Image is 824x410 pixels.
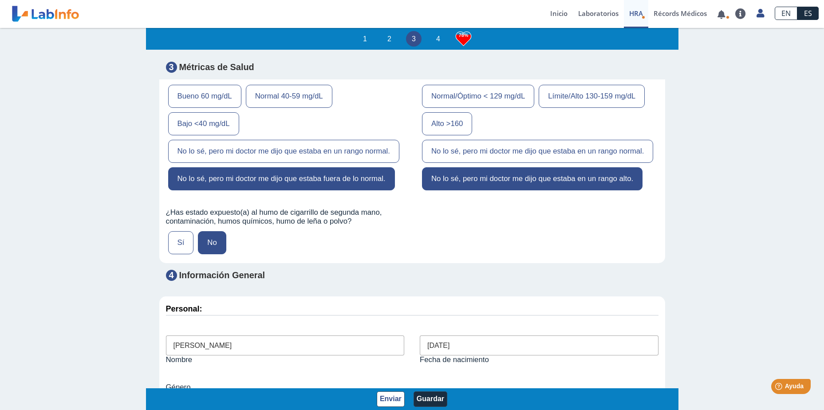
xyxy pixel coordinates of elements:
button: Enviar [377,391,405,407]
label: No lo sé, pero mi doctor me dijo que estaba en un rango normal. [422,140,653,163]
label: Sí [168,231,194,254]
span: 3 [166,62,177,73]
li: 3 [406,31,422,47]
iframe: Help widget launcher [745,375,814,400]
label: No [198,231,226,254]
label: Límite/Alto 130-159 mg/dL [539,85,645,108]
label: Fecha de nacimiento [420,355,658,364]
label: No lo sé, pero mi doctor me dijo que estaba fuera de lo normal. [168,167,395,190]
label: Bajo <40 mg/dL [168,112,239,135]
li: 1 [357,31,373,47]
label: Alto >160 [422,112,472,135]
a: ES [797,7,819,20]
label: Género [166,383,658,392]
strong: Personal: [166,304,202,313]
button: Guardar [414,391,447,407]
label: Normal/Óptimo < 129 mg/dL [422,85,534,108]
a: EN [775,7,797,20]
label: ¿Has estado expuesto(a) al humo de cigarrillo de segunda mano, contaminación, humos químicos, hum... [166,208,405,226]
label: No lo sé, pero mi doctor me dijo que estaba en un rango normal. [168,140,399,163]
strong: Información General [179,270,265,280]
label: Bueno 60 mg/dL [168,85,241,108]
span: HRA [629,9,643,18]
label: Normal 40-59 mg/dL [246,85,332,108]
li: 2 [382,31,397,47]
h3: 78% [456,30,471,41]
li: 4 [430,31,446,47]
span: 4 [166,270,177,281]
label: No lo sé, pero mi doctor me dijo que estaba en un rango alto. [422,167,643,190]
label: Nombre [166,355,405,364]
strong: Métricas de Salud [179,62,254,72]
